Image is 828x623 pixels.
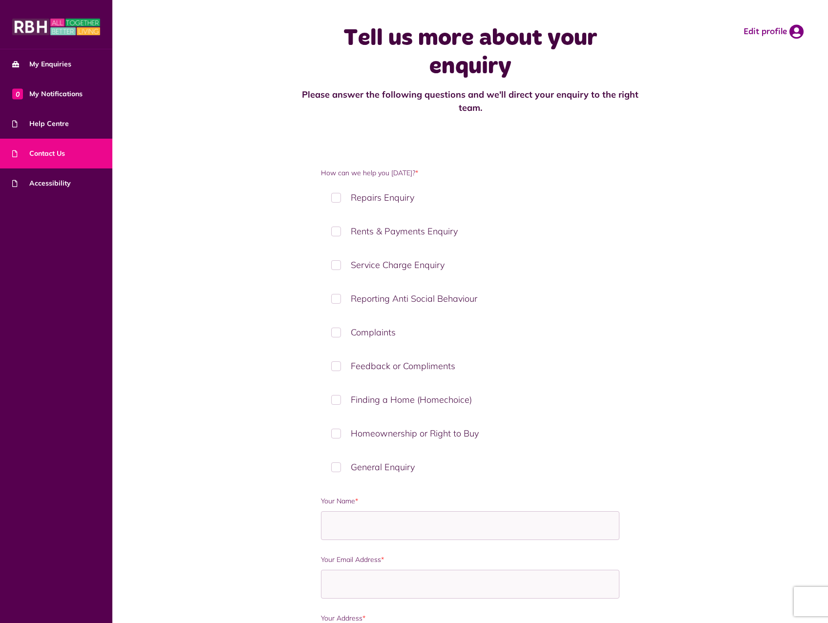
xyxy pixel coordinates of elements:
[321,183,619,212] label: Repairs Enquiry
[321,496,619,506] label: Your Name
[12,178,71,188] span: Accessibility
[321,318,619,347] label: Complaints
[321,250,619,279] label: Service Charge Enquiry
[12,89,83,99] span: My Notifications
[321,453,619,481] label: General Enquiry
[480,102,482,113] strong: .
[321,284,619,313] label: Reporting Anti Social Behaviour
[321,419,619,448] label: Homeownership or Right to Buy
[12,119,69,129] span: Help Centre
[12,88,23,99] span: 0
[321,217,619,246] label: Rents & Payments Enquiry
[321,555,619,565] label: Your Email Address
[321,352,619,380] label: Feedback or Compliments
[302,89,638,113] strong: Please answer the following questions and we'll direct your enquiry to the right team
[12,148,65,159] span: Contact Us
[12,59,71,69] span: My Enquiries
[301,24,639,81] h1: Tell us more about your enquiry
[743,24,804,39] a: Edit profile
[12,17,100,37] img: MyRBH
[321,385,619,414] label: Finding a Home (Homechoice)
[321,168,619,178] label: How can we help you [DATE]?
